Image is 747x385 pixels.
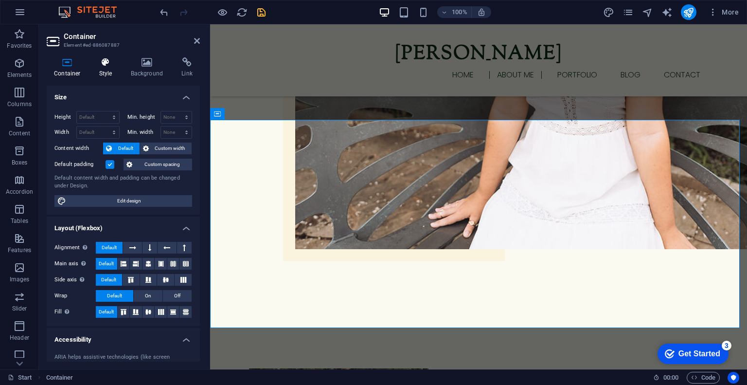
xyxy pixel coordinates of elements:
button: Custom spacing [124,159,192,170]
h2: Container [64,32,200,41]
label: Width [54,129,76,135]
button: Off [163,290,192,302]
span: Default [115,143,137,154]
label: Min. height [127,114,160,120]
h4: Container [47,57,92,78]
div: ARIA helps assistive technologies (like screen readers) to understand the role, state, and behavi... [54,353,192,378]
span: Default [107,290,122,302]
h4: Accessibility [47,328,200,346]
label: Side axis [54,274,96,286]
button: Custom width [140,143,192,154]
label: Fill [54,306,96,318]
h4: Link [174,57,200,78]
h4: Size [47,86,200,103]
button: On [134,290,162,302]
button: Default [96,242,123,254]
label: Alignment [54,242,96,254]
span: Default [102,242,117,254]
label: Wrap [54,290,96,302]
label: Min. width [127,129,160,135]
div: Get Started [26,11,68,19]
span: Custom width [152,143,189,154]
label: Height [54,114,76,120]
button: Default [103,143,140,154]
label: Default padding [54,159,106,170]
span: Edit design [69,195,189,207]
span: Custom spacing [135,159,189,170]
button: Edit design [54,195,192,207]
span: Default [101,274,116,286]
button: Default [96,290,133,302]
button: Default [96,258,117,270]
button: Default [96,306,117,318]
span: Default [99,258,114,270]
h4: Background [124,57,175,78]
span: Off [174,290,180,302]
span: On [145,290,151,302]
h4: Layout (Flexbox) [47,217,200,234]
h4: Style [92,57,124,78]
span: Default [99,306,114,318]
div: 3 [70,2,79,12]
label: Content width [54,143,103,154]
label: Main axis [54,258,96,270]
div: Get Started 3 items remaining, 40% complete [5,5,76,25]
button: Default [96,274,122,286]
h3: Element #ed-886087887 [64,41,180,50]
div: Default content width and padding can be changed under Design. [54,174,192,190]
